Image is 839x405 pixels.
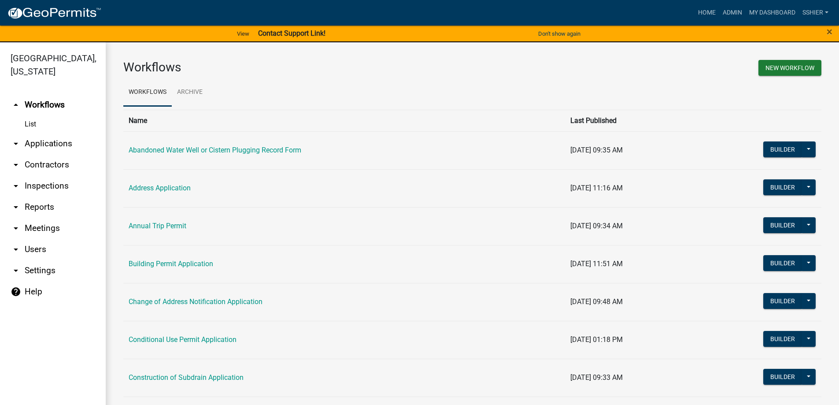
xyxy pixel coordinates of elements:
i: help [11,286,21,297]
button: Builder [763,369,802,385]
a: Archive [172,78,208,107]
span: [DATE] 11:51 AM [570,260,623,268]
button: Close [827,26,832,37]
button: Builder [763,141,802,157]
th: Last Published [565,110,692,131]
a: Home [695,4,719,21]
a: My Dashboard [746,4,799,21]
h3: Workflows [123,60,466,75]
a: Admin [719,4,746,21]
button: Builder [763,293,802,309]
i: arrow_drop_down [11,181,21,191]
a: Building Permit Application [129,260,213,268]
button: Builder [763,331,802,347]
i: arrow_drop_down [11,160,21,170]
button: Builder [763,217,802,233]
button: New Workflow [758,60,821,76]
a: View [233,26,253,41]
a: Conditional Use Permit Application [129,335,237,344]
i: arrow_drop_down [11,244,21,255]
button: Builder [763,255,802,271]
i: arrow_drop_up [11,100,21,110]
a: Abandoned Water Well or Cistern Plugging Record Form [129,146,301,154]
i: arrow_drop_down [11,265,21,276]
a: Annual Trip Permit [129,222,186,230]
a: Address Application [129,184,191,192]
i: arrow_drop_down [11,138,21,149]
button: Don't show again [535,26,584,41]
button: Builder [763,179,802,195]
a: Construction of Subdrain Application [129,373,244,382]
a: Workflows [123,78,172,107]
span: [DATE] 09:48 AM [570,297,623,306]
span: [DATE] 11:16 AM [570,184,623,192]
i: arrow_drop_down [11,202,21,212]
a: Change of Address Notification Application [129,297,262,306]
span: × [827,26,832,38]
a: sshier [799,4,832,21]
span: [DATE] 01:18 PM [570,335,623,344]
strong: Contact Support Link! [258,29,325,37]
th: Name [123,110,565,131]
span: [DATE] 09:34 AM [570,222,623,230]
i: arrow_drop_down [11,223,21,234]
span: [DATE] 09:35 AM [570,146,623,154]
span: [DATE] 09:33 AM [570,373,623,382]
